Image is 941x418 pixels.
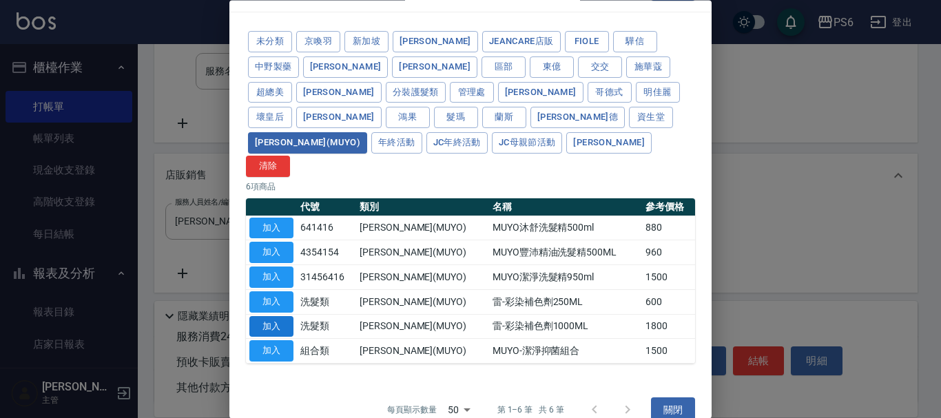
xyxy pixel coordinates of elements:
th: 參考價格 [642,198,695,216]
button: 加入 [249,267,293,289]
button: [PERSON_NAME](MUYO) [248,133,367,154]
p: 6 項商品 [246,180,695,193]
button: [PERSON_NAME] [392,56,477,78]
td: 組合類 [297,339,356,364]
button: 施華蔻 [626,56,670,78]
button: 蘭斯 [482,107,526,129]
td: 4354154 [297,240,356,265]
td: 960 [642,240,695,265]
td: 1500 [642,265,695,290]
td: 600 [642,290,695,315]
button: 東億 [530,56,574,78]
td: 31456416 [297,265,356,290]
td: 880 [642,216,695,241]
td: 洗髮類 [297,315,356,339]
td: [PERSON_NAME](MUYO) [356,339,489,364]
button: [PERSON_NAME] [566,133,652,154]
button: JeanCare店販 [482,32,561,53]
td: 雷-彩染補色劑1000ML [489,315,642,339]
td: 641416 [297,216,356,241]
td: [PERSON_NAME](MUYO) [356,315,489,339]
button: 加入 [249,242,293,264]
td: [PERSON_NAME](MUYO) [356,216,489,241]
button: JC母親節活動 [492,133,563,154]
button: 加入 [249,341,293,362]
button: 超總美 [248,82,292,103]
button: 髮瑪 [434,107,478,129]
td: MUYO潔淨洗髮精950ml [489,265,642,290]
p: 第 1–6 筆 共 6 筆 [497,404,564,417]
button: 驊信 [613,32,657,53]
button: 鴻果 [386,107,430,129]
p: 每頁顯示數量 [387,404,437,417]
th: 類別 [356,198,489,216]
button: 京喚羽 [296,32,340,53]
td: [PERSON_NAME](MUYO) [356,290,489,315]
button: 分裝護髮類 [386,82,446,103]
button: 加入 [249,291,293,313]
button: Fiole [565,32,609,53]
button: 哥德式 [588,82,632,103]
td: 洗髮類 [297,290,356,315]
button: 明佳麗 [636,82,680,103]
button: 年終活動 [371,133,422,154]
td: MUYO豐沛精油洗髮精500ML [489,240,642,265]
button: [PERSON_NAME] [296,107,382,129]
button: 未分類 [248,32,292,53]
td: [PERSON_NAME](MUYO) [356,265,489,290]
button: JC年終活動 [426,133,488,154]
button: [PERSON_NAME] [498,82,583,103]
button: [PERSON_NAME] [303,56,389,78]
button: 新加坡 [344,32,389,53]
button: [PERSON_NAME] [296,82,382,103]
th: 代號 [297,198,356,216]
button: 資生堂 [629,107,673,129]
th: 名稱 [489,198,642,216]
td: MUYO-潔淨抑菌組合 [489,339,642,364]
button: 加入 [249,218,293,239]
button: 中野製藥 [248,56,299,78]
button: 交交 [578,56,622,78]
td: 1500 [642,339,695,364]
button: 壞皇后 [248,107,292,129]
button: 管理處 [450,82,494,103]
td: 雷-彩染補色劑250ML [489,290,642,315]
button: 加入 [249,316,293,337]
td: 1800 [642,315,695,339]
button: [PERSON_NAME]德 [530,107,625,129]
button: 區部 [482,56,526,78]
button: [PERSON_NAME] [393,32,478,53]
td: [PERSON_NAME](MUYO) [356,240,489,265]
button: 清除 [246,156,290,177]
td: MUYO沐舒洗髮精500ml [489,216,642,241]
